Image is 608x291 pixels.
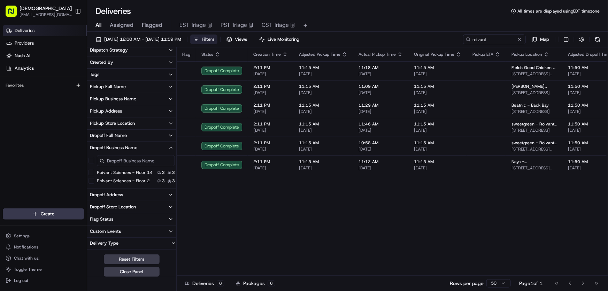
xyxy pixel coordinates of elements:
span: 3 [162,170,165,175]
div: Start new chat [24,67,114,74]
div: We're available if you need us! [24,74,88,79]
span: Actual Pickup Time [359,52,396,57]
span: [DATE] [359,90,403,95]
button: Views [223,35,250,44]
span: 11:15 AM [299,65,347,70]
span: [DEMOGRAPHIC_DATA] [20,5,72,12]
span: Assigned [110,21,133,29]
button: [DATE] 12:00 AM - [DATE] 11:59 PM [93,35,184,44]
span: [DATE] [359,165,403,171]
span: All times are displayed using EDT timezone [517,8,600,14]
button: Created By [87,56,176,68]
span: 11:15 AM [414,65,461,70]
button: Close Panel [104,267,160,277]
img: 1736555255976-a54dd68f-1ca7-489b-9aae-adbdc363a1c4 [7,67,20,79]
span: [DATE] [359,146,403,152]
button: Notifications [3,242,84,252]
span: [DATE] [414,109,461,114]
span: Adjusted Pickup Time [299,52,340,57]
button: Pickup Full Name [87,81,176,93]
button: Refresh [593,35,602,44]
span: 11:15 AM [299,102,347,108]
span: [DATE] [253,71,288,77]
span: Analytics [15,65,34,71]
span: 3 [172,170,175,175]
span: sweetgreen - Roivant Sciences ([GEOGRAPHIC_DATA]) [511,140,557,146]
input: Clear [18,45,115,52]
span: 2:11 PM [253,140,288,146]
span: PST Triage [221,21,247,29]
span: Creation Time [253,52,281,57]
input: Dropoff Business Name [97,155,175,166]
span: 11:15 AM [299,159,347,164]
span: [STREET_ADDRESS] [511,90,557,95]
span: 3 [172,178,175,184]
span: Log out [14,278,28,283]
span: 11:15 AM [414,159,461,164]
span: 11:15 AM [414,121,461,127]
div: Deliveries [185,280,224,287]
span: 11:15 AM [414,102,461,108]
span: Toggle Theme [14,267,42,272]
span: [STREET_ADDRESS] [511,109,557,114]
button: [DEMOGRAPHIC_DATA][EMAIL_ADDRESS][DOMAIN_NAME] [3,3,72,20]
span: Naya - [GEOGRAPHIC_DATA] [511,159,557,164]
div: Tags [90,71,99,78]
span: 11:15 AM [299,84,347,89]
span: [DATE] [253,109,288,114]
span: [STREET_ADDRESS][US_STATE] [511,165,557,171]
span: 3 [162,178,165,184]
span: Beatnic - Back Bay [511,102,549,108]
button: Toggle Theme [3,265,84,274]
button: Create [3,208,84,220]
span: 11:15 AM [414,84,461,89]
span: Notifications [14,244,38,250]
h1: Deliveries [95,6,131,17]
div: Dropoff Address [90,192,123,198]
span: All [95,21,101,29]
div: Flag Status [90,216,113,222]
button: Filters [190,35,217,44]
div: Dispatch Strategy [90,47,128,53]
a: Analytics [3,63,87,74]
span: sweetgreen - Roivant Sciences (BOS) [511,121,557,127]
span: 11:12 AM [359,159,403,164]
span: [DATE] [414,90,461,95]
span: Pickup ETA [472,52,493,57]
span: Knowledge Base [14,101,53,108]
span: Live Monitoring [268,36,299,43]
div: 6 [217,280,224,286]
span: [DATE] [414,165,461,171]
p: Welcome 👋 [7,28,127,39]
a: 💻API Documentation [56,98,115,111]
button: Live Monitoring [256,35,302,44]
span: 11:09 AM [359,84,403,89]
span: 11:15 AM [299,140,347,146]
span: [DATE] [299,109,347,114]
span: [STREET_ADDRESS][US_STATE][US_STATE] [511,146,557,152]
div: Custom Events [90,228,121,235]
span: 11:18 AM [359,65,403,70]
span: [DATE] [299,165,347,171]
button: Dropoff Store Location [87,201,176,213]
span: [DATE] [299,128,347,133]
div: Page 1 of 1 [519,280,542,287]
span: Flag [182,52,190,57]
div: Pickup Store Location [90,120,135,127]
span: [DATE] [414,128,461,133]
span: Original Pickup Time [414,52,454,57]
button: [EMAIL_ADDRESS][DOMAIN_NAME] [20,12,72,17]
span: Pickup Location [511,52,542,57]
span: 11:29 AM [359,102,403,108]
p: Rows per page [450,280,484,287]
span: 10:58 AM [359,140,403,146]
div: Delivery Type [87,240,121,246]
div: Created By [90,59,113,66]
button: Chat with us! [3,253,84,263]
a: Nash AI [3,50,87,61]
span: [DATE] [359,109,403,114]
span: [STREET_ADDRESS] [511,128,557,133]
label: Roivant Sciences - Floor 2 [97,178,150,184]
span: 2:11 PM [253,65,288,70]
span: 11:46 AM [359,121,403,127]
